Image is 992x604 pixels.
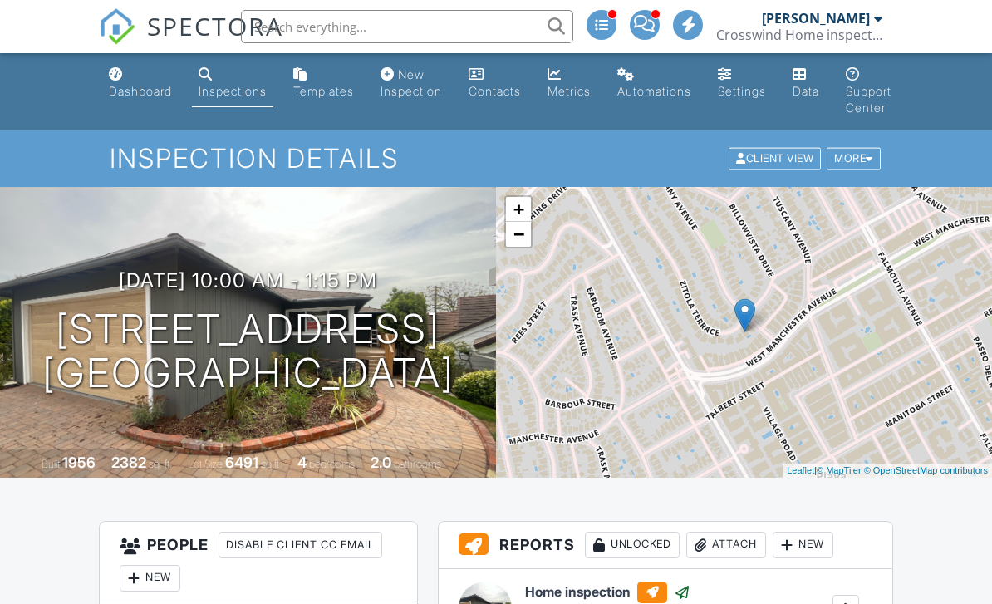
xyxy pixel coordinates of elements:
[42,307,454,395] h1: [STREET_ADDRESS] [GEOGRAPHIC_DATA]
[62,454,96,471] div: 1956
[99,22,283,57] a: SPECTORA
[120,565,180,592] div: New
[293,84,354,98] div: Templates
[846,84,891,115] div: Support Center
[817,465,862,475] a: © MapTiler
[827,148,881,170] div: More
[188,458,223,470] span: Lot Size
[585,532,680,558] div: Unlocked
[864,465,988,475] a: © OpenStreetMap contributors
[541,60,597,107] a: Metrics
[793,84,819,98] div: Data
[762,10,870,27] div: [PERSON_NAME]
[110,144,882,173] h1: Inspection Details
[111,454,146,471] div: 2382
[786,60,826,107] a: Data
[42,458,60,470] span: Built
[711,60,773,107] a: Settings
[469,84,521,98] div: Contacts
[394,458,441,470] span: bathrooms
[617,84,691,98] div: Automations
[727,151,825,164] a: Client View
[100,522,417,602] h3: People
[718,84,766,98] div: Settings
[439,522,891,569] h3: Reports
[506,197,531,222] a: Zoom in
[219,532,382,558] div: Disable Client CC Email
[548,84,591,98] div: Metrics
[462,60,528,107] a: Contacts
[119,269,377,292] h3: [DATE] 10:00 am - 1:15 pm
[374,60,449,107] a: New Inspection
[109,84,172,98] div: Dashboard
[506,222,531,247] a: Zoom out
[149,458,172,470] span: sq. ft.
[297,454,307,471] div: 4
[287,60,361,107] a: Templates
[261,458,282,470] span: sq.ft.
[102,60,179,107] a: Dashboard
[716,27,882,43] div: Crosswind Home inspection
[199,84,267,98] div: Inspections
[309,458,355,470] span: bedrooms
[99,8,135,45] img: The Best Home Inspection Software - Spectora
[787,465,814,475] a: Leaflet
[225,454,258,471] div: 6491
[773,532,833,558] div: New
[241,10,573,43] input: Search everything...
[371,454,391,471] div: 2.0
[783,464,992,478] div: |
[686,532,766,558] div: Attach
[192,60,273,107] a: Inspections
[525,582,690,603] h6: Home inspection
[147,8,283,43] span: SPECTORA
[729,148,821,170] div: Client View
[611,60,698,107] a: Automations (Advanced)
[839,60,898,124] a: Support Center
[381,67,442,98] div: New Inspection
